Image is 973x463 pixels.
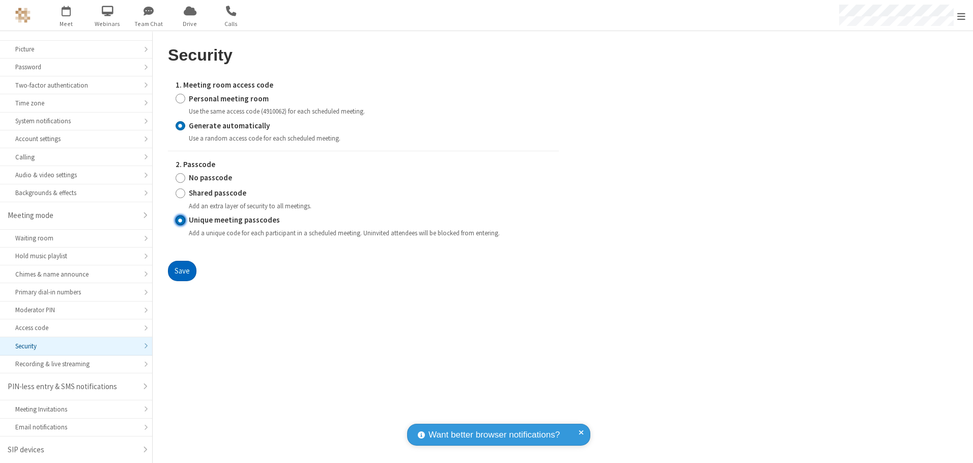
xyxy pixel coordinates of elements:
div: Meeting Invitations [15,404,137,414]
div: Chimes & name announce [15,269,137,279]
strong: Personal meeting room [189,94,269,103]
span: Drive [171,19,209,29]
span: Meet [47,19,85,29]
div: Use a random access code for each scheduled meeting. [189,133,551,143]
div: Email notifications [15,422,137,432]
button: Save [168,261,196,281]
div: Hold music playlist [15,251,137,261]
div: Waiting room [15,233,137,243]
div: PIN-less entry & SMS notifications [8,381,137,393]
div: Moderator PIN [15,305,137,315]
label: 1. Meeting room access code [176,79,551,91]
div: Account settings [15,134,137,144]
div: Access code [15,323,137,333]
div: Add an extra layer of security to all meetings. [189,201,551,211]
div: Picture [15,44,137,54]
div: Password [15,62,137,72]
div: Calling [15,152,137,162]
img: QA Selenium DO NOT DELETE OR CHANGE [15,8,31,23]
strong: Generate automatically [189,121,270,130]
div: Recording & live streaming [15,359,137,369]
div: Two-factor authentication [15,80,137,90]
strong: Unique meeting passcodes [189,215,280,225]
div: SIP devices [8,444,137,456]
span: Team Chat [130,19,168,29]
span: Calls [212,19,250,29]
div: Add a unique code for each participant in a scheduled meeting. Uninvited attendees will be blocke... [189,228,551,238]
strong: No passcode [189,173,232,182]
span: Want better browser notifications? [428,428,560,442]
strong: Shared passcode [189,188,246,198]
div: Meeting mode [8,210,137,222]
div: Primary dial-in numbers [15,287,137,297]
span: Webinars [89,19,127,29]
div: Time zone [15,98,137,108]
div: Audio & video settings [15,170,137,180]
h2: Security [168,46,559,64]
div: Security [15,341,137,351]
label: 2. Passcode [176,159,551,171]
div: System notifications [15,116,137,126]
div: Use the same access code (4910062) for each scheduled meeting. [189,106,551,116]
div: Backgrounds & effects [15,188,137,198]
